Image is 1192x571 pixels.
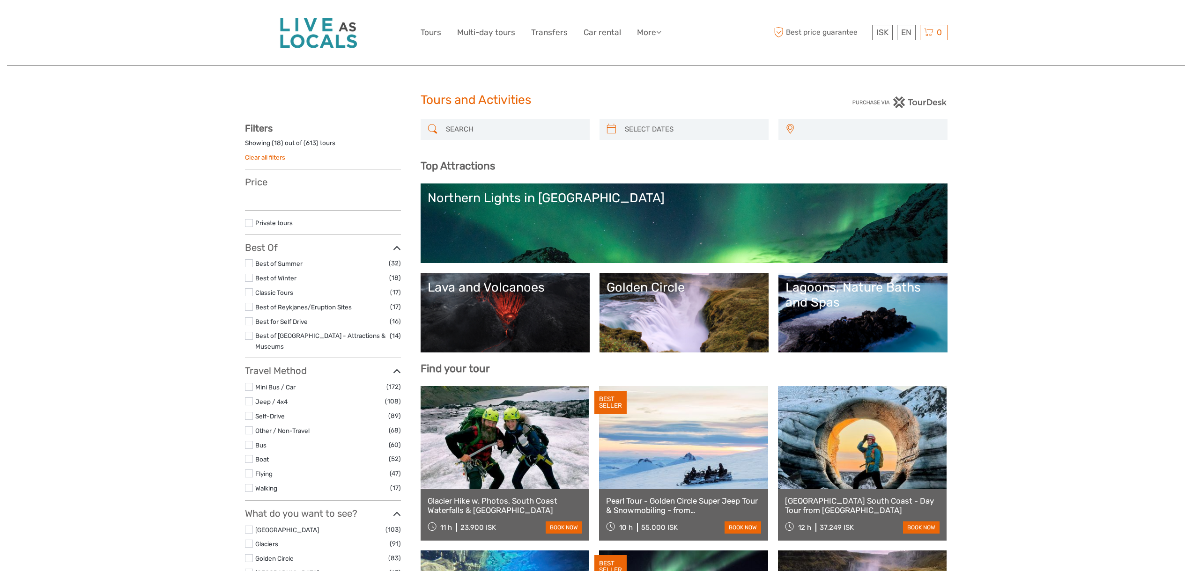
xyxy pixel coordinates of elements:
a: Boat [255,455,269,463]
div: 23.900 ISK [460,523,496,532]
a: More [637,26,661,39]
a: Private tours [255,219,293,227]
a: Best of Winter [255,274,296,282]
a: Glacier Hike w. Photos, South Coast Waterfalls & [GEOGRAPHIC_DATA] [428,496,583,515]
h3: Travel Method [245,365,401,376]
a: Golden Circle [607,280,762,345]
span: 10 h [619,523,633,532]
a: Classic Tours [255,289,293,296]
strong: Filters [245,123,273,134]
a: Jeep / 4x4 [255,398,288,405]
span: 11 h [440,523,452,532]
a: Other / Non-Travel [255,427,310,434]
span: (108) [385,396,401,407]
a: book now [903,521,940,534]
a: Flying [255,470,273,477]
a: Lagoons, Nature Baths and Spas [785,280,940,345]
a: Northern Lights in [GEOGRAPHIC_DATA] [428,190,940,256]
a: Bus [255,441,267,449]
div: Lagoons, Nature Baths and Spas [785,280,940,310]
span: (89) [388,410,401,421]
a: book now [725,521,761,534]
span: (60) [389,439,401,450]
span: Best price guarantee [772,25,870,40]
a: Clear all filters [245,154,285,161]
span: (52) [389,454,401,464]
span: (32) [389,258,401,269]
a: Golden Circle [255,555,294,562]
a: Best of Reykjanes/Eruption Sites [255,303,352,311]
span: (17) [390,287,401,298]
b: Find your tour [421,362,490,375]
div: BEST SELLER [594,391,627,414]
span: (68) [389,425,401,436]
span: 12 h [798,523,811,532]
div: 37.249 ISK [820,523,854,532]
a: Self-Drive [255,412,285,420]
h3: What do you want to see? [245,508,401,519]
a: Multi-day tours [457,26,515,39]
span: (47) [390,468,401,479]
div: Golden Circle [607,280,762,295]
span: (17) [390,483,401,493]
span: (83) [388,553,401,564]
input: SEARCH [442,121,585,138]
h1: Tours and Activities [421,93,772,108]
a: Mini Bus / Car [255,383,296,391]
label: 18 [274,139,281,147]
a: Glaciers [255,540,278,548]
div: 55.000 ISK [641,523,678,532]
div: Lava and Volcanoes [428,280,583,295]
span: (14) [390,330,401,341]
div: Showing ( ) out of ( ) tours [245,139,401,153]
h3: Price [245,176,401,188]
a: Best of [GEOGRAPHIC_DATA] - Attractions & Museums [255,332,385,350]
span: (91) [390,538,401,549]
input: SELECT DATES [621,121,764,138]
span: (172) [386,381,401,392]
img: 844-cf2ffc76-de1f-46e1-91e9-721ab7cc2b2a_logo_big.jpg [271,11,374,55]
h3: Best Of [245,242,401,253]
span: 0 [935,28,943,37]
a: [GEOGRAPHIC_DATA] [255,526,319,534]
span: ISK [876,28,888,37]
a: Tours [421,26,441,39]
a: Walking [255,484,277,492]
span: (16) [390,316,401,327]
a: Pearl Tour - Golden Circle Super Jeep Tour & Snowmobiling - from [GEOGRAPHIC_DATA] [606,496,761,515]
b: Top Attractions [421,160,495,172]
span: (18) [389,272,401,283]
div: Northern Lights in [GEOGRAPHIC_DATA] [428,190,940,205]
span: (17) [390,301,401,312]
a: Car rental [584,26,621,39]
a: Transfers [531,26,568,39]
label: 613 [306,139,316,147]
a: [GEOGRAPHIC_DATA] South Coast - Day Tour from [GEOGRAPHIC_DATA] [785,496,940,515]
a: Lava and Volcanoes [428,280,583,345]
span: (103) [385,524,401,535]
div: EN [897,25,916,40]
a: Best of Summer [255,260,303,267]
a: book now [546,521,582,534]
a: Best for Self Drive [255,318,308,325]
img: PurchaseViaTourDesk.png [852,96,947,108]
